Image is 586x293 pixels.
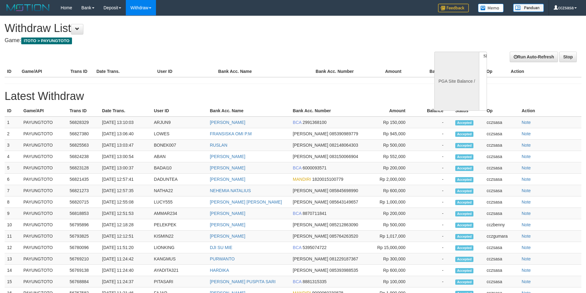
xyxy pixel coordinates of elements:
img: Feedback.jpg [438,4,469,12]
a: Note [522,211,531,216]
td: Rp 1,000,000 [370,196,415,208]
img: MOTION_logo.png [5,3,51,12]
td: - [415,231,453,242]
a: Note [522,268,531,273]
td: [DATE] 12:57:41 [100,174,151,185]
span: Accepted [455,132,474,137]
span: Accepted [455,177,474,182]
td: PAYUNGTOTO [21,128,67,140]
td: - [415,265,453,276]
a: Note [522,222,531,227]
td: 13 [5,253,21,265]
td: cczsasa [484,196,519,208]
span: Accepted [455,143,474,148]
th: Trans ID [68,66,94,77]
th: ID [5,66,19,77]
td: - [415,276,453,287]
td: Rp 600,000 [370,265,415,276]
td: [DATE] 11:24:42 [100,253,151,265]
td: [DATE] 11:24:37 [100,276,151,287]
td: [DATE] 13:03:47 [100,140,151,151]
td: cczsasa [484,151,519,162]
th: User ID [155,66,216,77]
th: Bank Acc. Number [290,105,370,117]
td: PAYUNGTOTO [21,265,67,276]
a: [PERSON_NAME] [210,154,245,159]
th: Bank Acc. Number [313,66,362,77]
a: [PERSON_NAME] [210,211,245,216]
span: [PERSON_NAME] [293,234,328,239]
td: KANGMUS [151,253,207,265]
span: 1820015100779 [312,177,343,182]
td: cczsasa [484,208,519,219]
td: [DATE] 13:00:54 [100,151,151,162]
td: PITASARI [151,276,207,287]
span: 081229187367 [329,256,358,261]
span: Accepted [455,279,474,285]
a: Note [522,256,531,261]
td: 56793825 [67,231,100,242]
a: [PERSON_NAME] [210,177,245,182]
th: Status [453,105,484,117]
a: Note [522,234,531,239]
a: PURWANTO [210,256,235,261]
a: FRANSISKA OMI P.M [210,131,252,136]
td: Rp 300,000 [370,253,415,265]
span: BCA [293,279,301,284]
td: PAYUNGTOTO [21,208,67,219]
td: 56823128 [67,162,100,174]
th: Amount [362,66,410,77]
span: 6000093571 [303,165,327,170]
span: [PERSON_NAME] [293,256,328,261]
span: [PERSON_NAME] [293,222,328,227]
a: Note [522,120,531,125]
span: BCA [293,120,301,125]
a: Note [522,200,531,204]
td: Rp 200,000 [370,208,415,219]
th: Amount [370,105,415,117]
td: PAYUNGTOTO [21,196,67,208]
td: PAYUNGTOTO [21,151,67,162]
td: cczsasa [484,276,519,287]
td: Rp 1,017,000 [370,231,415,242]
td: Rp 150,000 [370,117,415,128]
th: Action [519,105,581,117]
span: Accepted [455,257,474,262]
td: 56825563 [67,140,100,151]
span: Accepted [455,120,474,125]
td: 56768884 [67,276,100,287]
h1: Withdraw List [5,22,385,34]
span: [PERSON_NAME] [293,188,328,193]
td: PAYUNGTOTO [21,162,67,174]
span: 083150066904 [329,154,358,159]
td: cczbenny [484,219,519,231]
td: PAYUNGTOTO [21,253,67,265]
td: PAYUNGTOTO [21,185,67,196]
td: cczsasa [484,128,519,140]
td: cczsasa [484,140,519,151]
span: Accepted [455,154,474,160]
a: Note [522,177,531,182]
td: PAYUNGTOTO [21,242,67,253]
td: 56824238 [67,151,100,162]
td: LUCY555 [151,196,207,208]
td: 7 [5,185,21,196]
td: cczsasa [484,185,519,196]
span: 085390989779 [329,131,358,136]
td: 14 [5,265,21,276]
span: 5395074722 [303,245,327,250]
a: DJI SU MIE [210,245,232,250]
td: Rp 600,000 [370,185,415,196]
span: MANDIRI [293,177,311,182]
td: PAYUNGTOTO [21,174,67,185]
td: - [415,253,453,265]
td: 56827380 [67,128,100,140]
a: NEHEMIA NATALIUS [210,188,251,193]
td: ABAN [151,151,207,162]
div: PGA Site Balance / [434,52,479,111]
span: Accepted [455,166,474,171]
td: 4 [5,151,21,162]
span: 085764263520 [329,234,358,239]
th: Balance [411,66,455,77]
td: Rp 100,000 [370,276,415,287]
